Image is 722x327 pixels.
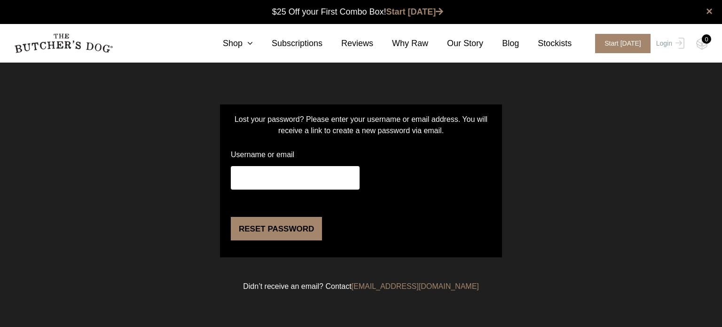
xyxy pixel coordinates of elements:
a: Login [654,34,684,53]
p: Lost your password? Please enter your username or email address. You will receive a link to creat... [229,114,493,146]
button: Reset password [231,217,322,240]
a: Reviews [322,37,373,50]
a: Start [DATE] [386,7,444,16]
a: Shop [204,37,253,50]
a: Our Story [428,37,483,50]
a: Subscriptions [253,37,322,50]
a: Start [DATE] [586,34,654,53]
a: close [706,6,713,17]
a: Why Raw [373,37,428,50]
img: TBD_Cart-Empty.png [696,38,708,50]
p: Didn’t receive an email? Contact [7,281,715,302]
a: Stockists [519,37,572,50]
div: 0 [702,34,711,44]
a: [EMAIL_ADDRESS][DOMAIN_NAME] [352,282,479,290]
label: Username or email [231,147,294,162]
span: Start [DATE] [595,34,651,53]
a: Blog [483,37,519,50]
